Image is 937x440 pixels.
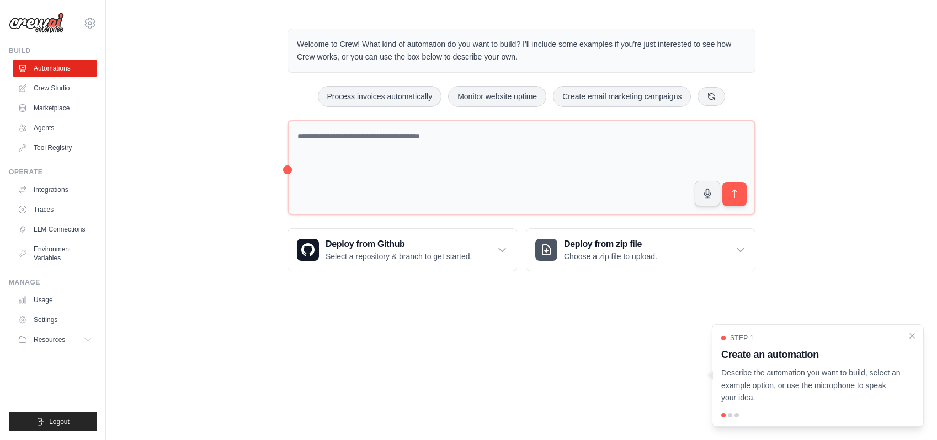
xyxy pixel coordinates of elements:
p: Select a repository & branch to get started. [326,251,472,262]
h3: Deploy from Github [326,238,472,251]
a: Agents [13,119,97,137]
a: Marketplace [13,99,97,117]
a: Tool Registry [13,139,97,157]
a: Environment Variables [13,240,97,267]
a: Crew Studio [13,79,97,97]
a: Traces [13,201,97,218]
span: Step 1 [730,334,754,342]
h3: Create an automation [721,347,901,362]
div: Manage [9,278,97,287]
a: Automations [13,60,97,77]
button: Logout [9,412,97,431]
div: Build [9,46,97,55]
button: Process invoices automatically [318,86,442,107]
a: LLM Connections [13,221,97,238]
button: Monitor website uptime [448,86,546,107]
span: Resources [34,335,65,344]
button: Close walkthrough [908,331,917,340]
a: Usage [13,291,97,309]
h3: Deploy from zip file [564,238,657,251]
p: Describe the automation you want to build, select an example option, or use the microphone to spe... [721,367,901,404]
a: Settings [13,311,97,329]
span: Logout [49,417,70,426]
button: Resources [13,331,97,348]
p: Choose a zip file to upload. [564,251,657,262]
a: Integrations [13,181,97,198]
button: Create email marketing campaigns [553,86,691,107]
div: Operate [9,168,97,176]
img: Logo [9,13,64,34]
p: Welcome to Crew! What kind of automation do you want to build? I'll include some examples if you'... [297,38,746,63]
